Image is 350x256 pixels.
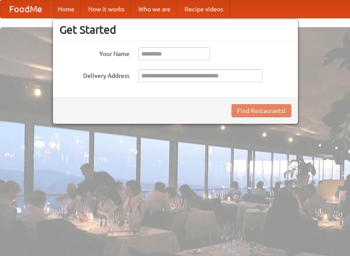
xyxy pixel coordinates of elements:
a: How it works [81,0,131,18]
a: FoodMe [0,0,51,18]
a: Home [51,0,81,18]
a: Who we are [131,0,178,18]
label: Your Name [59,47,129,58]
a: Recipe videos [178,0,230,18]
h3: Get Started [59,23,291,36]
label: Delivery Address [59,69,129,80]
button: Find Restaurants! [231,104,291,117]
